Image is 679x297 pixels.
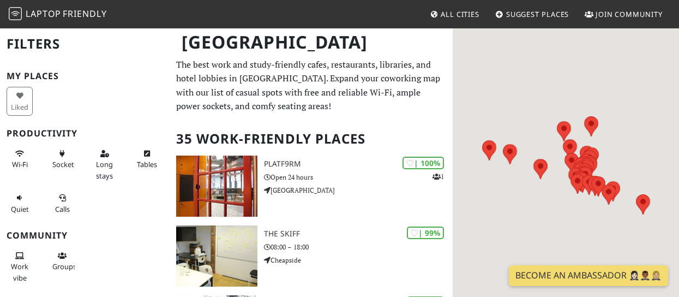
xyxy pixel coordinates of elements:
[11,262,28,282] span: People working
[491,4,574,24] a: Suggest Places
[176,58,446,114] p: The best work and study-friendly cafes, restaurants, libraries, and hotel lobbies in [GEOGRAPHIC_...
[55,204,70,214] span: Video/audio calls
[52,262,76,271] span: Group tables
[173,27,450,57] h1: [GEOGRAPHIC_DATA]
[407,227,444,239] div: | 99%
[7,189,33,218] button: Quiet
[52,159,77,169] span: Power sockets
[170,156,453,217] a: PLATF9RM | 100% 1 PLATF9RM Open 24 hours [GEOGRAPHIC_DATA]
[11,204,29,214] span: Quiet
[170,225,453,287] a: The Skiff | 99% The Skiff 08:00 – 18:00 Cheapside
[402,157,444,169] div: | 100%
[7,128,163,139] h3: Productivity
[9,5,107,24] a: LaptopFriendly LaptopFriendly
[425,4,484,24] a: All Cities
[134,145,160,174] button: Tables
[7,230,163,241] h3: Community
[596,9,663,19] span: Join Community
[49,189,75,218] button: Calls
[580,4,667,24] a: Join Community
[7,27,163,61] h2: Filters
[264,255,453,265] p: Cheapside
[432,171,444,182] p: 1
[509,265,668,286] a: Become an Ambassador 🤵🏻‍♀️🤵🏾‍♂️🤵🏼‍♀️
[63,8,106,20] span: Friendly
[264,185,453,195] p: [GEOGRAPHIC_DATA]
[176,156,257,217] img: PLATF9RM
[26,8,61,20] span: Laptop
[7,247,33,287] button: Work vibe
[264,242,453,252] p: 08:00 – 18:00
[7,145,33,174] button: Wi-Fi
[49,247,75,276] button: Groups
[264,172,453,182] p: Open 24 hours
[96,159,113,180] span: Long stays
[137,159,157,169] span: Work-friendly tables
[12,159,28,169] span: Stable Wi-Fi
[264,229,453,239] h3: The Skiff
[9,7,22,20] img: LaptopFriendly
[506,9,569,19] span: Suggest Places
[92,145,118,185] button: Long stays
[49,145,75,174] button: Sockets
[441,9,479,19] span: All Cities
[176,225,257,287] img: The Skiff
[176,122,446,156] h2: 35 Work-Friendly Places
[264,159,453,169] h3: PLATF9RM
[7,71,163,81] h3: My Places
